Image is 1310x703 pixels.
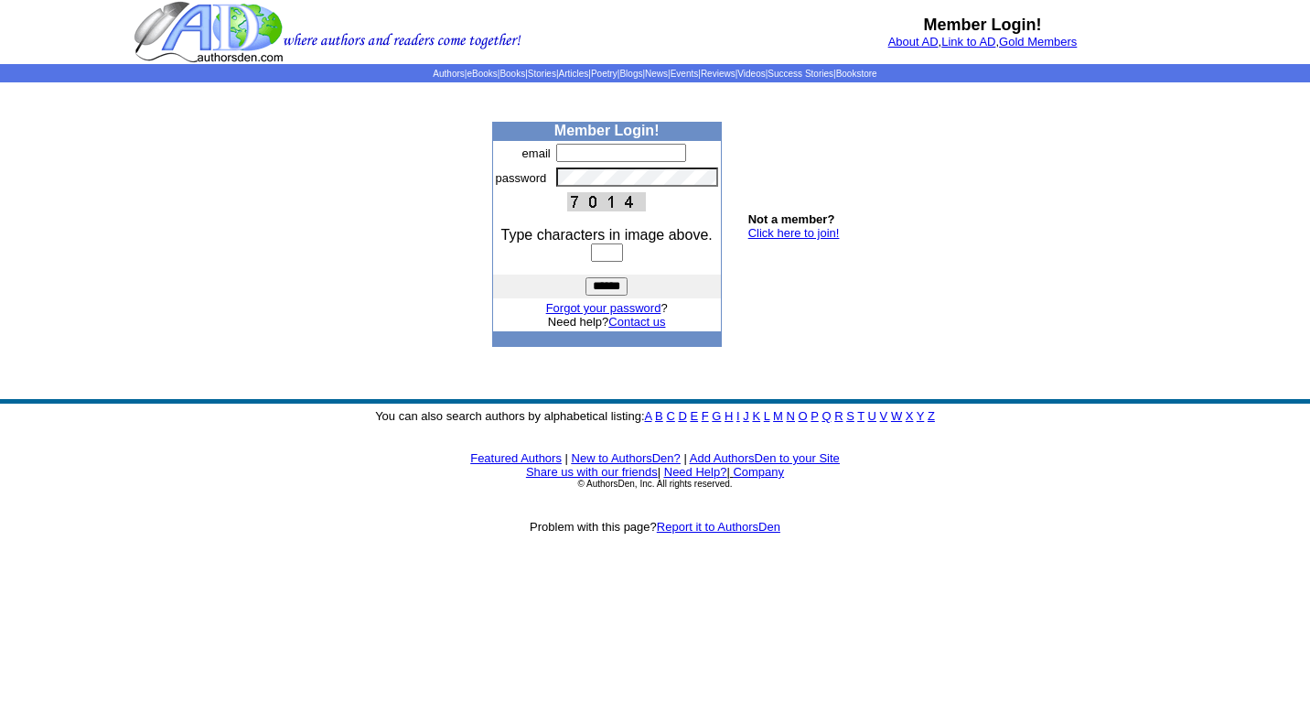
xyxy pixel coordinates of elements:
[748,226,840,240] a: Click here to join!
[645,69,668,79] a: News
[773,409,783,423] a: M
[917,409,924,423] a: Y
[690,451,840,465] a: Add AuthorsDen to your Site
[546,301,661,315] a: Forgot your password
[530,520,780,534] font: Problem with this page?
[658,465,660,479] font: |
[548,315,666,329] font: Need help?
[764,409,770,423] a: L
[821,409,831,423] a: Q
[433,69,464,79] a: Authors
[608,315,665,329] a: Contact us
[928,409,935,423] a: Z
[702,409,709,423] a: F
[657,520,780,534] a: Report it to AuthorsDen
[846,409,854,423] a: S
[748,212,835,226] b: Not a member?
[467,69,497,79] a: eBooks
[880,409,888,423] a: V
[522,146,551,160] font: email
[591,69,617,79] a: Poetry
[433,69,876,79] span: | | | | | | | | | | | |
[868,409,876,423] a: U
[655,409,663,423] a: B
[701,69,736,79] a: Reviews
[546,301,668,315] font: ?
[695,173,710,188] img: npw-badge-icon-locked.svg
[572,451,681,465] a: New to AuthorsDen?
[888,35,1078,49] font: , ,
[725,409,733,423] a: H
[671,69,699,79] a: Events
[768,69,833,79] a: Success Stories
[501,227,713,243] font: Type characters in image above.
[666,409,674,423] a: C
[906,409,914,423] a: X
[559,69,589,79] a: Articles
[664,465,727,479] a: Need Help?
[499,69,525,79] a: Books
[577,479,732,489] font: © AuthorsDen, Inc. All rights reserved.
[683,451,686,465] font: |
[567,192,646,211] img: This Is CAPTCHA Image
[645,409,652,423] a: A
[470,451,562,465] a: Featured Authors
[678,409,686,423] a: D
[736,409,740,423] a: I
[726,465,784,479] font: |
[752,409,760,423] a: K
[619,69,642,79] a: Blogs
[941,35,995,49] a: Link to AD
[924,16,1042,34] b: Member Login!
[528,69,556,79] a: Stories
[799,409,808,423] a: O
[690,409,698,423] a: E
[888,35,939,49] a: About AD
[811,409,818,423] a: P
[743,409,749,423] a: J
[787,409,795,423] a: N
[733,465,784,479] a: Company
[891,409,902,423] a: W
[375,409,935,423] font: You can also search authors by alphabetical listing:
[496,171,547,185] font: password
[712,409,721,423] a: G
[565,451,568,465] font: |
[834,409,843,423] a: R
[554,123,660,138] b: Member Login!
[836,69,877,79] a: Bookstore
[857,409,864,423] a: T
[999,35,1077,49] a: Gold Members
[526,465,658,479] a: Share us with our friends
[737,69,765,79] a: Videos
[695,147,710,162] img: npw-badge-icon-locked.svg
